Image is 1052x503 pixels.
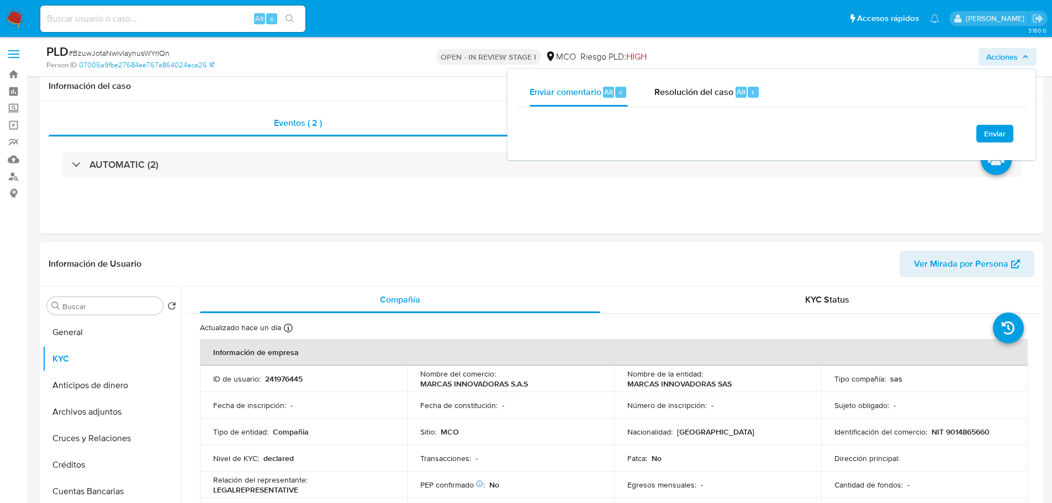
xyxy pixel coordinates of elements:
[545,51,576,63] div: MCO
[51,301,60,310] button: Buscar
[200,322,281,333] p: Actualizado hace un día
[834,480,903,490] p: Cantidad de fondos :
[834,427,927,437] p: Identificación del comercio :
[907,480,910,490] p: -
[930,14,939,23] a: Notificaciones
[979,48,1037,66] button: Acciones
[49,81,1034,92] h1: Información del caso
[752,87,754,97] span: r
[441,427,459,437] p: MCO
[43,346,181,372] button: KYC
[274,117,322,129] span: Eventos ( 2 )
[46,60,77,70] b: Person ID
[475,453,478,463] p: -
[46,43,68,60] b: PLD
[420,400,498,410] p: Fecha de constitución :
[627,369,703,379] p: Nombre de la entidad :
[270,13,273,24] span: s
[627,480,696,490] p: Egresos mensuales :
[278,11,301,27] button: search-icon
[677,427,754,437] p: [GEOGRAPHIC_DATA]
[737,87,746,97] span: Alt
[627,427,673,437] p: Nacionalidad :
[43,372,181,399] button: Anticipos de dinero
[530,85,601,98] span: Enviar comentario
[976,125,1013,142] button: Enviar
[890,374,902,384] p: sas
[49,258,141,269] h1: Información de Usuario
[627,379,732,389] p: MARCAS INNOVADORAS SAS
[420,369,496,379] p: Nombre del comercio :
[604,87,613,97] span: Alt
[43,319,181,346] button: General
[43,425,181,452] button: Cruces y Relaciones
[43,452,181,478] button: Créditos
[711,400,713,410] p: -
[834,400,889,410] p: Sujeto obligado :
[502,400,504,410] p: -
[380,293,420,306] span: Compañía
[40,12,305,26] input: Buscar usuario o caso...
[213,485,298,495] p: LEGALREPRESENTATIVE
[654,85,733,98] span: Resolución del caso
[436,49,541,65] p: OPEN - IN REVIEW STAGE I
[914,251,1008,277] span: Ver Mirada por Persona
[420,427,436,437] p: Sitio :
[580,51,647,63] span: Riesgo PLD:
[932,427,990,437] p: NIT 9014865660
[966,13,1028,24] p: felipe.cayon@mercadolibre.com
[857,13,919,24] span: Accesos rápidos
[652,453,662,463] p: No
[255,13,264,24] span: Alt
[834,374,886,384] p: Tipo compañía :
[900,251,1034,277] button: Ver Mirada por Persona
[273,427,309,437] p: Compañia
[619,87,622,97] span: c
[834,453,900,463] p: Dirección principal :
[213,400,286,410] p: Fecha de inscripción :
[1032,13,1044,24] a: Salir
[420,453,471,463] p: Transacciones :
[626,50,647,63] span: HIGH
[290,400,293,410] p: -
[984,126,1006,141] span: Enviar
[265,374,303,384] p: 241976445
[489,480,499,490] p: No
[213,374,261,384] p: ID de usuario :
[701,480,703,490] p: -
[420,379,528,389] p: MARCAS INNOVADORAS S.A.S
[263,453,294,463] p: declared
[68,47,170,59] span: # BzuwJotaNwivIaynusWYrlQn
[43,399,181,425] button: Archivos adjuntos
[420,480,485,490] p: PEP confirmado :
[805,293,849,306] span: KYC Status
[213,475,308,485] p: Relación del representante :
[200,339,1028,366] th: Información de empresa
[627,400,707,410] p: Número de inscripción :
[213,453,259,463] p: Nivel de KYC :
[89,158,158,171] h3: AUTOMATIC (2)
[213,427,268,437] p: Tipo de entidad :
[62,301,158,311] input: Buscar
[62,152,1021,177] div: AUTOMATIC (2)
[79,60,214,70] a: 07005a9fbe27684ee767a864024aca26
[986,48,1018,66] span: Acciones
[627,453,647,463] p: Fatca :
[894,400,896,410] p: -
[167,301,176,314] button: Volver al orden por defecto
